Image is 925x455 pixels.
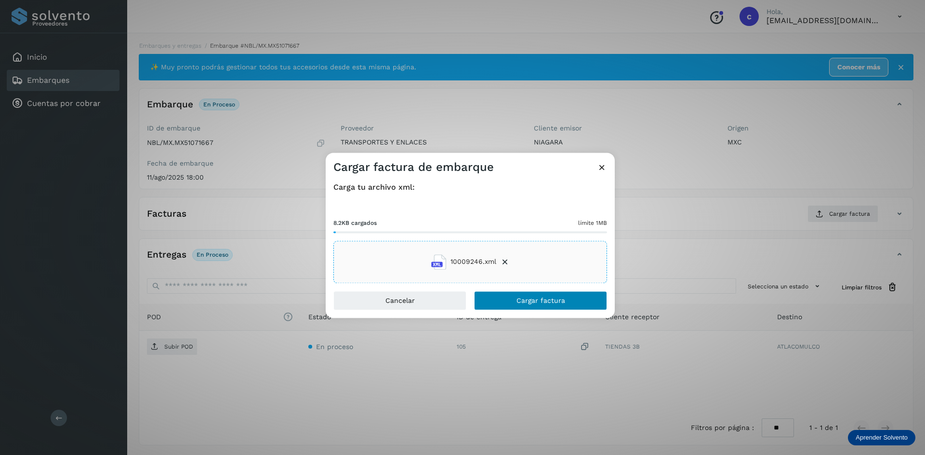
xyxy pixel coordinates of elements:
div: Aprender Solvento [848,430,915,445]
span: 10009246.xml [450,257,496,267]
h4: Carga tu archivo xml: [333,182,607,192]
p: Aprender Solvento [856,434,908,442]
button: Cargar factura [474,291,607,310]
span: Cargar factura [516,297,565,304]
span: límite 1MB [578,219,607,227]
span: 8.2KB cargados [333,219,377,227]
span: Cancelar [385,297,415,304]
h3: Cargar factura de embarque [333,160,494,174]
button: Cancelar [333,291,466,310]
